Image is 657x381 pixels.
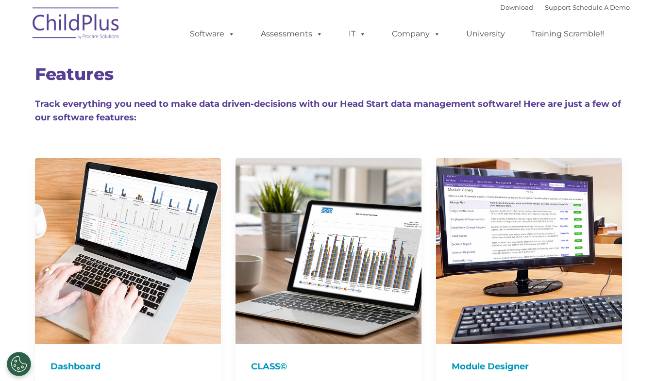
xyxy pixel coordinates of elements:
[436,158,622,344] img: ModuleDesigner750
[382,24,450,44] a: Company
[521,24,614,44] a: Training Scramble!!
[452,360,606,373] h4: Module Designer
[251,24,333,44] a: Assessments
[500,3,630,11] font: |
[236,158,421,344] img: CLASS-750
[456,24,515,44] a: University
[7,352,31,376] button: Cookies Settings
[251,360,406,373] h4: CLASS©
[35,64,114,84] span: Features
[28,0,125,49] img: ChildPlus by Procare Solutions
[180,24,245,44] a: Software
[500,3,533,11] a: Download
[35,99,621,123] span: Track everything you need to make data driven-decisions with our Head Start data management softw...
[339,24,376,44] a: IT
[51,360,205,373] h4: Dashboard
[545,3,571,11] a: Support
[573,3,630,11] a: Schedule A Demo
[35,158,221,344] img: Dash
